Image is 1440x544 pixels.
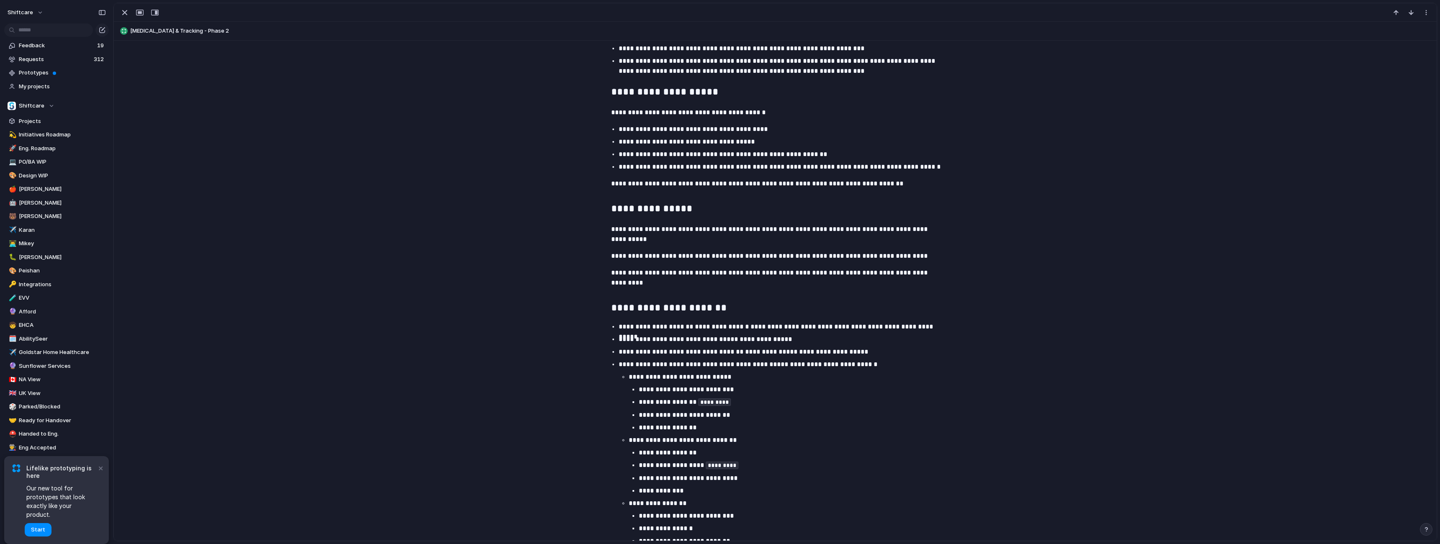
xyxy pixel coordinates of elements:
span: [MEDICAL_DATA] & Tracking - Phase 2 [130,27,1433,35]
a: 🎨Design WIP [4,169,109,182]
span: Lifelike prototyping is here [26,464,96,480]
span: Handed to Eng. [19,430,106,438]
span: EHCA [19,321,106,329]
a: 👨‍🏭Eng Accepted [4,441,109,454]
div: 🚀 [9,144,15,153]
a: Requests312 [4,53,109,66]
span: Integrations [19,280,106,289]
div: 👨‍🏭 [9,443,15,452]
a: 🧒EHCA [4,319,109,331]
button: ⛑️ [8,430,16,438]
span: 19 [97,41,105,50]
a: 👨‍💻Mikey [4,237,109,250]
div: 🤝 [9,416,15,425]
a: 🔑Integrations [4,278,109,291]
div: 🍎[PERSON_NAME] [4,183,109,195]
button: 🇨🇦 [8,375,16,384]
span: Sunflower Services [19,362,106,370]
div: ⛑️ [9,429,15,439]
div: 🇬🇧UK View [4,387,109,400]
div: 🔮 [9,361,15,371]
div: 💻 [9,157,15,167]
button: Start [25,523,51,536]
span: Initiatives Roadmap [19,131,106,139]
a: 🧪EVV [4,292,109,304]
button: 💻 [8,158,16,166]
span: Shiftcare [19,102,44,110]
button: 👨‍🏭 [8,444,16,452]
a: Prototypes [4,67,109,79]
a: 🎲Parked/Blocked [4,400,109,413]
span: My projects [19,82,106,91]
span: Design WIP [19,172,106,180]
a: 🤝Ready for Handover [4,414,109,427]
div: 💫 [9,130,15,140]
a: 💻PO/BA WIP [4,156,109,168]
span: [PERSON_NAME] [19,253,106,262]
span: EVV [19,294,106,302]
span: AbilitySeer [19,335,106,343]
a: ✈️Goldstar Home Healthcare [4,346,109,359]
a: 🗓️AbilitySeer [4,333,109,345]
div: ✈️ [9,348,15,357]
button: [MEDICAL_DATA] & Tracking - Phase 2 [118,24,1433,38]
div: 🚀Eng. Roadmap [4,142,109,155]
a: 💫Initiatives Roadmap [4,128,109,141]
button: Shiftcare [4,100,109,112]
div: 🧪 [9,293,15,303]
span: Prototypes [19,69,106,77]
a: 🔮Sunflower Services [4,360,109,372]
div: 🤖 [9,198,15,208]
span: Projects [19,117,106,126]
a: My projects [4,80,109,93]
span: Eng Accepted [19,444,106,452]
span: NA View [19,375,106,384]
a: ✈️Karan [4,224,109,236]
div: 🐛 [9,252,15,262]
button: 🔮 [8,362,16,370]
div: 🗓️ [9,334,15,344]
div: 🍎 [9,185,15,194]
span: Parked/Blocked [19,403,106,411]
div: 🔮Afford [4,305,109,318]
a: 🇨🇦NA View [4,373,109,386]
div: 🎲 [9,402,15,412]
div: 🔮 [9,307,15,316]
button: ✈️ [8,226,16,234]
a: 🐛[PERSON_NAME] [4,251,109,264]
button: 🎨 [8,172,16,180]
span: UK View [19,389,106,398]
div: 🐻 [9,212,15,221]
span: shiftcare [8,8,33,17]
span: Goldstar Home Healthcare [19,348,106,357]
div: 🚚Delivery [4,455,109,467]
a: 🐻[PERSON_NAME] [4,210,109,223]
div: 🎨 [9,171,15,180]
div: 👨‍💻 [9,239,15,249]
button: 🎲 [8,403,16,411]
div: 🇬🇧 [9,388,15,398]
button: 🧪 [8,294,16,302]
button: 🚀 [8,144,16,153]
span: Our new tool for prototypes that look exactly like your product. [26,484,96,519]
a: Feedback19 [4,39,109,52]
div: 🧒 [9,321,15,330]
span: Mikey [19,239,106,248]
button: 🐛 [8,253,16,262]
